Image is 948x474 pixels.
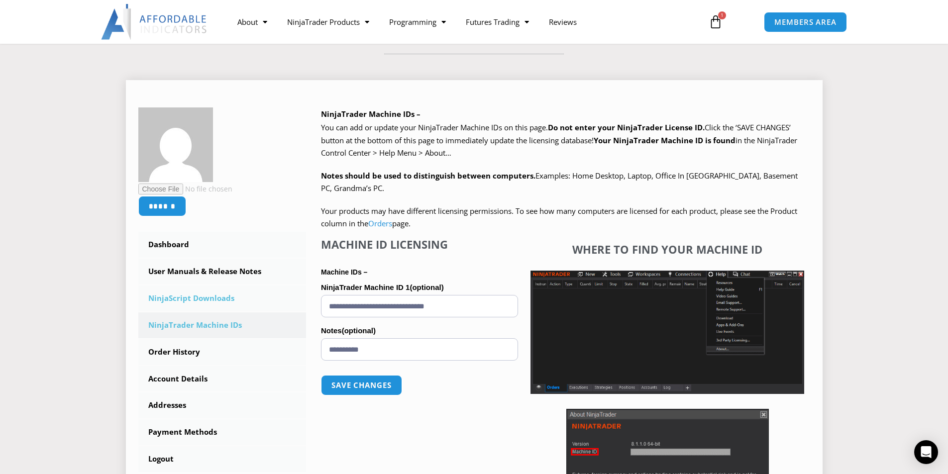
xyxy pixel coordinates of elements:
a: Order History [138,339,307,365]
span: Examples: Home Desktop, Laptop, Office In [GEOGRAPHIC_DATA], Basement PC, Grandma’s PC. [321,171,798,193]
label: Notes [321,323,518,338]
b: NinjaTrader Machine IDs – [321,109,421,119]
a: Account Details [138,366,307,392]
a: MEMBERS AREA [764,12,847,32]
span: (optional) [410,283,443,291]
span: Your products may have different licensing permissions. To see how many computers are licensed fo... [321,206,797,229]
a: Addresses [138,392,307,418]
img: 3e961ded3c57598c38b75bad42f30339efeb9c3e633a926747af0a11817a7dee [138,107,213,182]
span: (optional) [342,326,376,335]
label: NinjaTrader Machine ID 1 [321,280,518,295]
a: Orders [368,218,392,228]
strong: Your NinjaTrader Machine ID is found [594,135,736,145]
a: 1 [694,7,737,36]
button: Save changes [321,375,402,395]
strong: Machine IDs – [321,268,367,276]
h4: Where to find your Machine ID [530,243,804,256]
img: Screenshot 2025-01-17 1155544 | Affordable Indicators – NinjaTrader [530,271,804,394]
span: 1 [718,11,726,19]
a: Logout [138,446,307,472]
span: You can add or update your NinjaTrader Machine IDs on this page. [321,122,548,132]
a: Futures Trading [456,10,539,33]
a: Programming [379,10,456,33]
span: MEMBERS AREA [774,18,837,26]
a: Payment Methods [138,419,307,445]
nav: Menu [227,10,697,33]
nav: Account pages [138,232,307,472]
strong: Notes should be used to distinguish between computers. [321,171,535,181]
h4: Machine ID Licensing [321,238,518,251]
a: User Manuals & Release Notes [138,259,307,284]
div: Open Intercom Messenger [914,440,938,464]
b: Do not enter your NinjaTrader License ID. [548,122,705,132]
a: NinjaTrader Products [277,10,379,33]
a: Dashboard [138,232,307,258]
a: NinjaScript Downloads [138,285,307,311]
a: NinjaTrader Machine IDs [138,312,307,338]
span: Click the ‘SAVE CHANGES’ button at the bottom of this page to immediately update the licensing da... [321,122,797,158]
a: About [227,10,277,33]
a: Reviews [539,10,587,33]
img: LogoAI | Affordable Indicators – NinjaTrader [101,4,208,40]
